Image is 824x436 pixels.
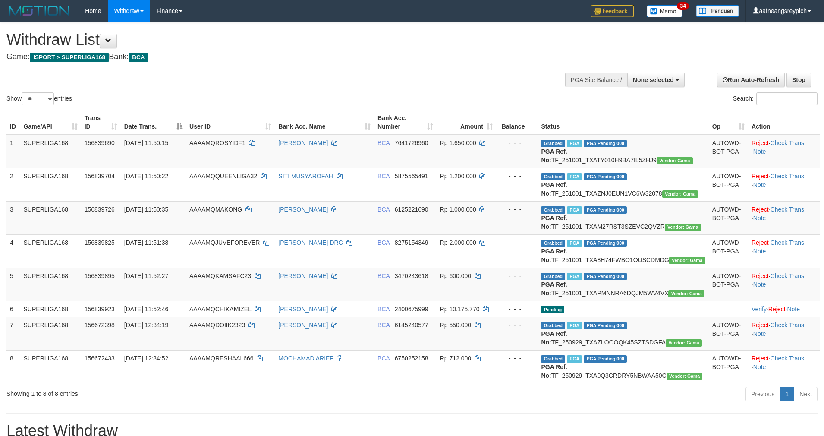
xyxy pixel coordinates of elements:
[584,273,627,280] span: PGA Pending
[6,168,20,201] td: 2
[752,173,769,180] a: Reject
[124,239,168,246] span: [DATE] 11:51:38
[662,190,698,198] span: Vendor URL: https://trx31.1velocity.biz
[709,350,748,383] td: AUTOWD-BOT-PGA
[584,206,627,214] span: PGA Pending
[647,5,683,17] img: Button%20Memo.svg
[377,306,390,313] span: BCA
[124,139,168,146] span: [DATE] 11:50:15
[541,248,567,263] b: PGA Ref. No:
[752,239,769,246] a: Reject
[748,301,820,317] td: · ·
[124,206,168,213] span: [DATE] 11:50:35
[541,173,565,180] span: Grabbed
[538,168,708,201] td: TF_251001_TXAZNJ0EUN1VC6W32078
[752,355,769,362] a: Reject
[440,306,480,313] span: Rp 10.175.770
[633,76,674,83] span: None selected
[538,350,708,383] td: TF_250929_TXA0Q3CRDRY5NBWAA50C
[541,148,567,164] b: PGA Ref. No:
[85,306,115,313] span: 156839923
[374,110,437,135] th: Bank Acc. Number: activate to sort column ascending
[186,110,275,135] th: User ID: activate to sort column ascending
[748,350,820,383] td: · ·
[500,321,534,329] div: - - -
[541,140,565,147] span: Grabbed
[189,272,251,279] span: AAAAMQKAMSAFC23
[395,239,428,246] span: Copy 8275154349 to clipboard
[567,206,582,214] span: Marked by aafsoycanthlai
[6,110,20,135] th: ID
[275,110,374,135] th: Bank Acc. Name: activate to sort column ascending
[377,272,390,279] span: BCA
[584,322,627,329] span: PGA Pending
[794,387,818,401] a: Next
[541,330,567,346] b: PGA Ref. No:
[541,273,565,280] span: Grabbed
[189,322,245,329] span: AAAAMQDOIIK2323
[786,73,811,87] a: Stop
[20,201,81,234] td: SUPERLIGA168
[538,234,708,268] td: TF_251001_TXA8H74FWBO1OUSCDMDG
[709,268,748,301] td: AUTOWD-BOT-PGA
[189,139,245,146] span: AAAAMQROSYIDF1
[541,240,565,247] span: Grabbed
[771,173,805,180] a: Check Trans
[85,239,115,246] span: 156839825
[753,148,766,155] a: Note
[6,53,541,61] h4: Game: Bank:
[787,306,800,313] a: Note
[189,206,242,213] span: AAAAMQMAKONG
[667,373,703,380] span: Vendor URL: https://trx31.1velocity.biz
[20,135,81,168] td: SUPERLIGA168
[440,206,476,213] span: Rp 1.000.000
[377,173,390,180] span: BCA
[20,168,81,201] td: SUPERLIGA168
[584,173,627,180] span: PGA Pending
[437,110,496,135] th: Amount: activate to sort column ascending
[124,306,168,313] span: [DATE] 11:52:46
[6,234,20,268] td: 4
[584,355,627,363] span: PGA Pending
[756,92,818,105] input: Search:
[538,268,708,301] td: TF_251001_TXAPMNNRA6DQJM5WV4VX
[771,355,805,362] a: Check Trans
[6,268,20,301] td: 5
[124,272,168,279] span: [DATE] 11:52:27
[748,135,820,168] td: · ·
[567,273,582,280] span: Marked by aafsoycanthlai
[440,239,476,246] span: Rp 2.000.000
[771,206,805,213] a: Check Trans
[771,322,805,329] a: Check Trans
[567,173,582,180] span: Marked by aafsoycanthlai
[395,322,428,329] span: Copy 6145240577 to clipboard
[748,234,820,268] td: · ·
[124,173,168,180] span: [DATE] 11:50:22
[780,387,794,401] a: 1
[541,281,567,297] b: PGA Ref. No:
[121,110,186,135] th: Date Trans.: activate to sort column descending
[717,73,785,87] a: Run Auto-Refresh
[541,306,564,313] span: Pending
[733,92,818,105] label: Search:
[753,281,766,288] a: Note
[20,268,81,301] td: SUPERLIGA168
[565,73,627,87] div: PGA Site Balance /
[6,350,20,383] td: 8
[538,317,708,350] td: TF_250929_TXAZLOOOQK45SZTSDGFA
[538,201,708,234] td: TF_251001_TXAM27RST3SZEVC2QVZR
[189,239,260,246] span: AAAAMQJUVEFOREVER
[85,322,115,329] span: 156672398
[677,2,689,10] span: 34
[124,355,168,362] span: [DATE] 12:34:52
[278,322,328,329] a: [PERSON_NAME]
[395,306,428,313] span: Copy 2400675999 to clipboard
[395,206,428,213] span: Copy 6125221690 to clipboard
[567,240,582,247] span: Marked by aafsoycanthlai
[377,139,390,146] span: BCA
[81,110,121,135] th: Trans ID: activate to sort column ascending
[500,238,534,247] div: - - -
[541,206,565,214] span: Grabbed
[440,272,471,279] span: Rp 600.000
[752,306,767,313] a: Verify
